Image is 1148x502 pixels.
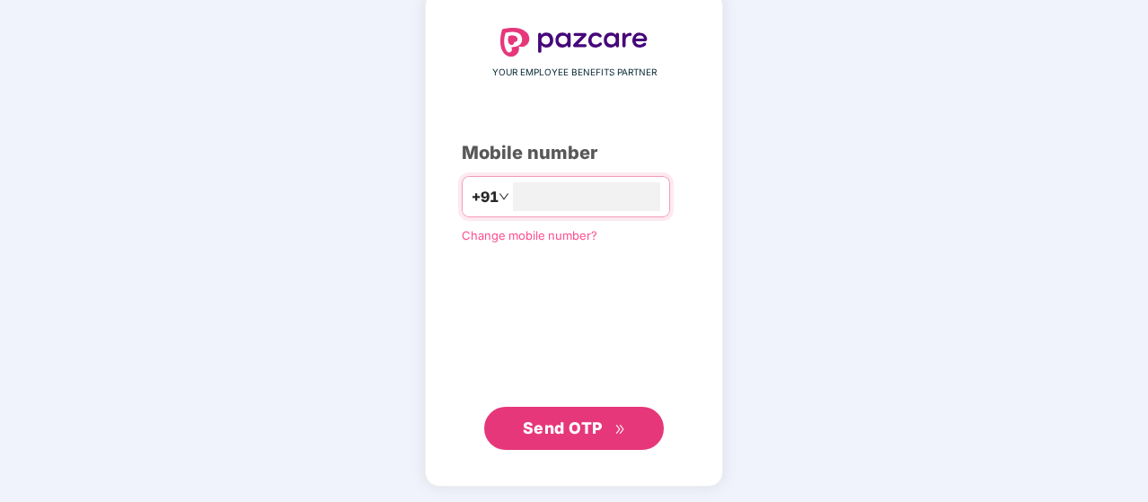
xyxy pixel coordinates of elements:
[462,228,597,242] a: Change mobile number?
[500,28,648,57] img: logo
[472,186,499,208] span: +91
[523,418,603,437] span: Send OTP
[484,407,664,450] button: Send OTPdouble-right
[614,424,626,436] span: double-right
[499,191,509,202] span: down
[462,139,686,167] div: Mobile number
[492,66,657,80] span: YOUR EMPLOYEE BENEFITS PARTNER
